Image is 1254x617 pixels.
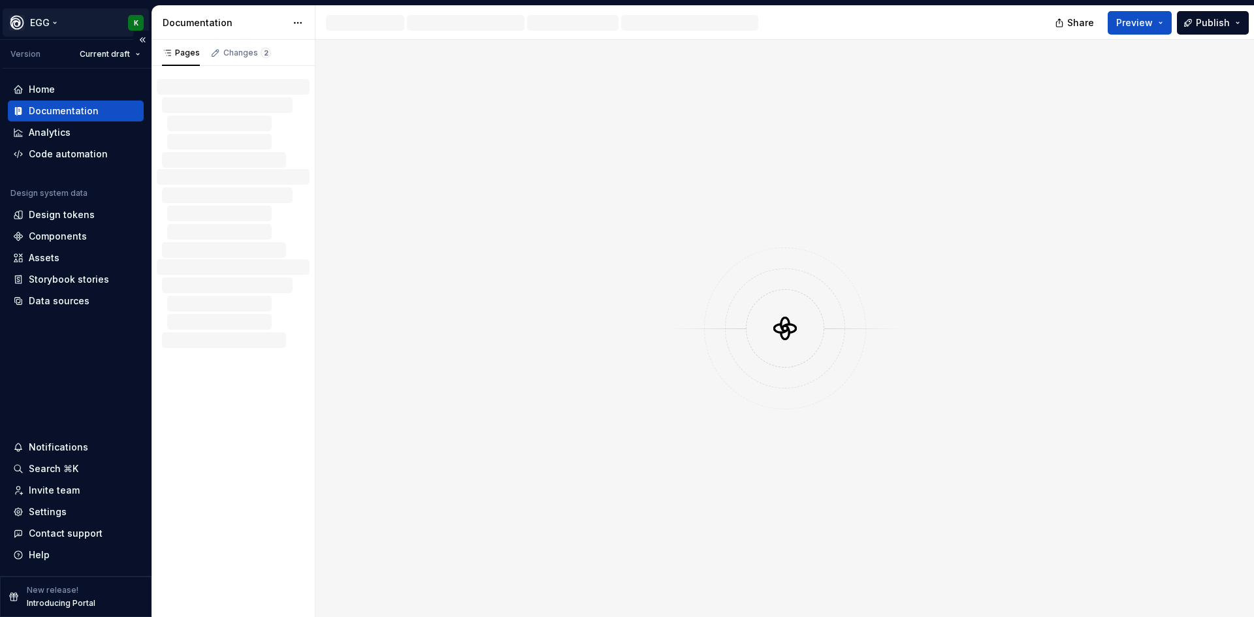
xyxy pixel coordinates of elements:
div: Settings [29,505,67,518]
button: Search ⌘K [8,458,144,479]
button: Collapse sidebar [133,31,152,49]
span: Preview [1116,16,1153,29]
button: Notifications [8,437,144,458]
a: Data sources [8,291,144,311]
p: Introducing Portal [27,598,95,609]
button: Share [1048,11,1102,35]
p: New release! [27,585,78,595]
div: K [134,18,138,28]
a: Home [8,79,144,100]
div: Invite team [29,484,80,497]
div: Help [29,548,50,562]
div: Documentation [163,16,286,29]
a: Invite team [8,480,144,501]
div: Search ⌘K [29,462,78,475]
span: Publish [1196,16,1230,29]
span: Share [1067,16,1094,29]
div: Notifications [29,441,88,454]
div: Pages [162,48,200,58]
img: 87d06435-c97f-426c-aa5d-5eb8acd3d8b3.png [9,15,25,31]
div: Changes [223,48,271,58]
div: Contact support [29,527,103,540]
span: Current draft [80,49,130,59]
a: Analytics [8,122,144,143]
div: Data sources [29,294,89,308]
a: Assets [8,247,144,268]
div: Assets [29,251,59,264]
button: Publish [1177,11,1249,35]
div: Home [29,83,55,96]
div: EGG [30,16,50,29]
button: Contact support [8,523,144,544]
a: Storybook stories [8,269,144,290]
button: Current draft [74,45,146,63]
div: Design system data [10,188,88,198]
a: Settings [8,501,144,522]
span: 2 [261,48,271,58]
div: Version [10,49,40,59]
button: EGGK [3,8,149,37]
a: Documentation [8,101,144,121]
div: Code automation [29,148,108,161]
div: Documentation [29,104,99,118]
a: Design tokens [8,204,144,225]
button: Help [8,545,144,565]
button: Preview [1108,11,1172,35]
div: Storybook stories [29,273,109,286]
a: Components [8,226,144,247]
div: Design tokens [29,208,95,221]
a: Code automation [8,144,144,165]
div: Components [29,230,87,243]
div: Analytics [29,126,71,139]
